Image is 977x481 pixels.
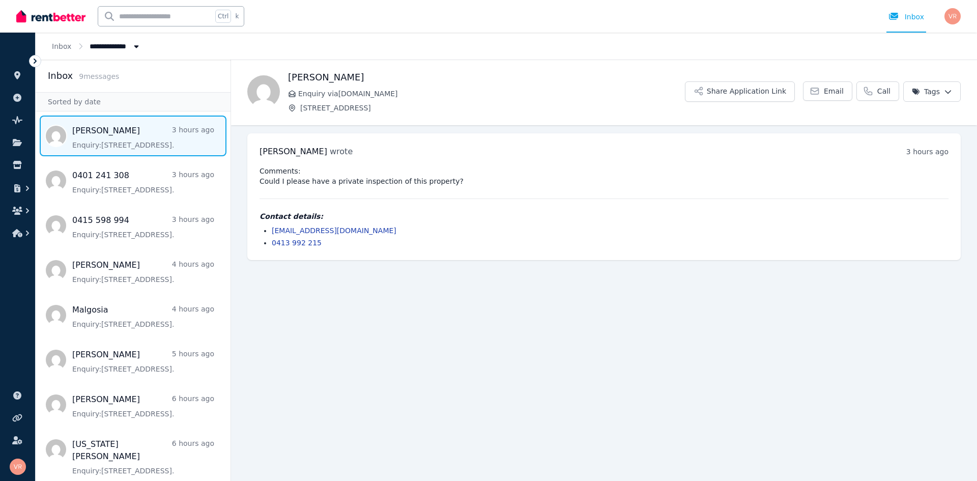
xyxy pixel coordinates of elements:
div: Sorted by date [36,92,231,111]
span: Tags [912,87,940,97]
span: wrote [330,147,353,156]
a: Email [803,81,852,101]
span: Call [877,86,890,96]
a: [PERSON_NAME]4 hours agoEnquiry:[STREET_ADDRESS]. [72,259,214,285]
a: [EMAIL_ADDRESS][DOMAIN_NAME] [272,227,396,235]
div: Inbox [888,12,924,22]
img: Veronica Riding [10,459,26,475]
button: Share Application Link [685,81,795,102]
a: Malgosia4 hours agoEnquiry:[STREET_ADDRESS]. [72,304,214,329]
span: Ctrl [215,10,231,23]
iframe: Intercom live chat [942,446,967,471]
a: Inbox [52,42,71,50]
time: 3 hours ago [906,148,949,156]
h2: Inbox [48,69,73,83]
a: [PERSON_NAME]3 hours agoEnquiry:[STREET_ADDRESS]. [72,125,214,150]
button: Tags [903,81,961,102]
span: Email [824,86,844,96]
nav: Breadcrumb [36,33,158,60]
pre: Comments: Could I please have a private inspection of this property? [260,166,949,186]
a: 0413 992 215 [272,239,322,247]
img: Serena Cervall [247,75,280,108]
span: [PERSON_NAME] [260,147,327,156]
span: k [235,12,239,20]
a: [PERSON_NAME]5 hours agoEnquiry:[STREET_ADDRESS]. [72,349,214,374]
span: Enquiry via [DOMAIN_NAME] [298,89,685,99]
a: Call [856,81,899,101]
span: [STREET_ADDRESS] [300,103,685,113]
h1: [PERSON_NAME] [288,70,685,84]
span: 9 message s [79,72,119,80]
a: 0415 598 9943 hours agoEnquiry:[STREET_ADDRESS]. [72,214,214,240]
img: Veronica Riding [944,8,961,24]
a: 0401 241 3083 hours agoEnquiry:[STREET_ADDRESS]. [72,169,214,195]
a: [PERSON_NAME]6 hours agoEnquiry:[STREET_ADDRESS]. [72,393,214,419]
h4: Contact details: [260,211,949,221]
img: RentBetter [16,9,85,24]
a: [US_STATE][PERSON_NAME]6 hours agoEnquiry:[STREET_ADDRESS]. [72,438,214,476]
